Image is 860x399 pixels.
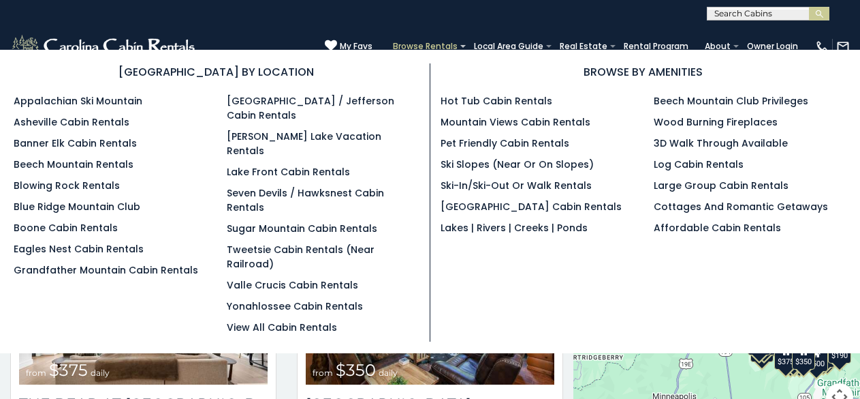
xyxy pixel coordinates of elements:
[654,136,788,150] a: 3D Walk Through Available
[227,186,384,214] a: Seven Devils / Hawksnest Cabin Rentals
[441,136,569,150] a: Pet Friendly Cabin Rentals
[227,299,363,313] a: Yonahlossee Cabin Rentals
[553,37,614,56] a: Real Estate
[227,222,377,235] a: Sugar Mountain Cabin Rentals
[654,115,778,129] a: Wood Burning Fireplaces
[14,115,129,129] a: Asheville Cabin Rentals
[340,40,372,53] span: My Favs
[654,94,808,108] a: Beech Mountain Club Privileges
[441,200,622,213] a: [GEOGRAPHIC_DATA] Cabin Rentals
[441,63,847,80] h3: BROWSE BY AMENITIES
[10,33,199,60] img: White-1-2.png
[828,337,851,363] div: $190
[467,37,550,56] a: Local Area Guide
[379,368,398,378] span: daily
[815,40,829,53] img: phone-regular-white.png
[14,200,140,213] a: Blue Ridge Mountain Club
[14,94,142,108] a: Appalachian Ski Mountain
[325,40,372,53] a: My Favs
[441,94,552,108] a: Hot Tub Cabin Rentals
[91,368,110,378] span: daily
[740,37,805,56] a: Owner Login
[654,200,828,213] a: Cottages and Romantic Getaways
[227,130,381,158] a: [PERSON_NAME] Lake Vacation Rentals
[617,37,695,56] a: Rental Program
[654,158,744,171] a: Log Cabin Rentals
[26,368,46,378] span: from
[14,136,137,150] a: Banner Elk Cabin Rentals
[750,336,774,361] div: $355
[441,179,592,192] a: Ski-in/Ski-Out or Walk Rentals
[227,243,375,271] a: Tweetsie Cabin Rentals (Near Railroad)
[441,158,594,171] a: Ski Slopes (Near or On Slopes)
[336,360,376,380] span: $350
[441,221,588,235] a: Lakes | Rivers | Creeks | Ponds
[227,94,394,122] a: [GEOGRAPHIC_DATA] / Jefferson Cabin Rentals
[227,321,337,334] a: View All Cabin Rentals
[14,221,118,235] a: Boone Cabin Rentals
[698,37,737,56] a: About
[49,360,88,380] span: $375
[441,115,590,129] a: Mountain Views Cabin Rentals
[774,343,797,369] div: $375
[14,179,120,192] a: Blowing Rock Rentals
[836,40,850,53] img: mail-regular-white.png
[227,278,358,292] a: Valle Crucis Cabin Rentals
[313,368,333,378] span: from
[14,242,144,256] a: Eagles Nest Cabin Rentals
[14,158,133,171] a: Beech Mountain Rentals
[747,329,770,355] div: $240
[386,37,464,56] a: Browse Rentals
[654,221,781,235] a: Affordable Cabin Rentals
[14,263,198,277] a: Grandfather Mountain Cabin Rentals
[14,63,419,80] h3: [GEOGRAPHIC_DATA] BY LOCATION
[227,165,350,179] a: Lake Front Cabin Rentals
[792,344,815,370] div: $350
[654,179,789,192] a: Large Group Cabin Rentals
[804,346,827,372] div: $500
